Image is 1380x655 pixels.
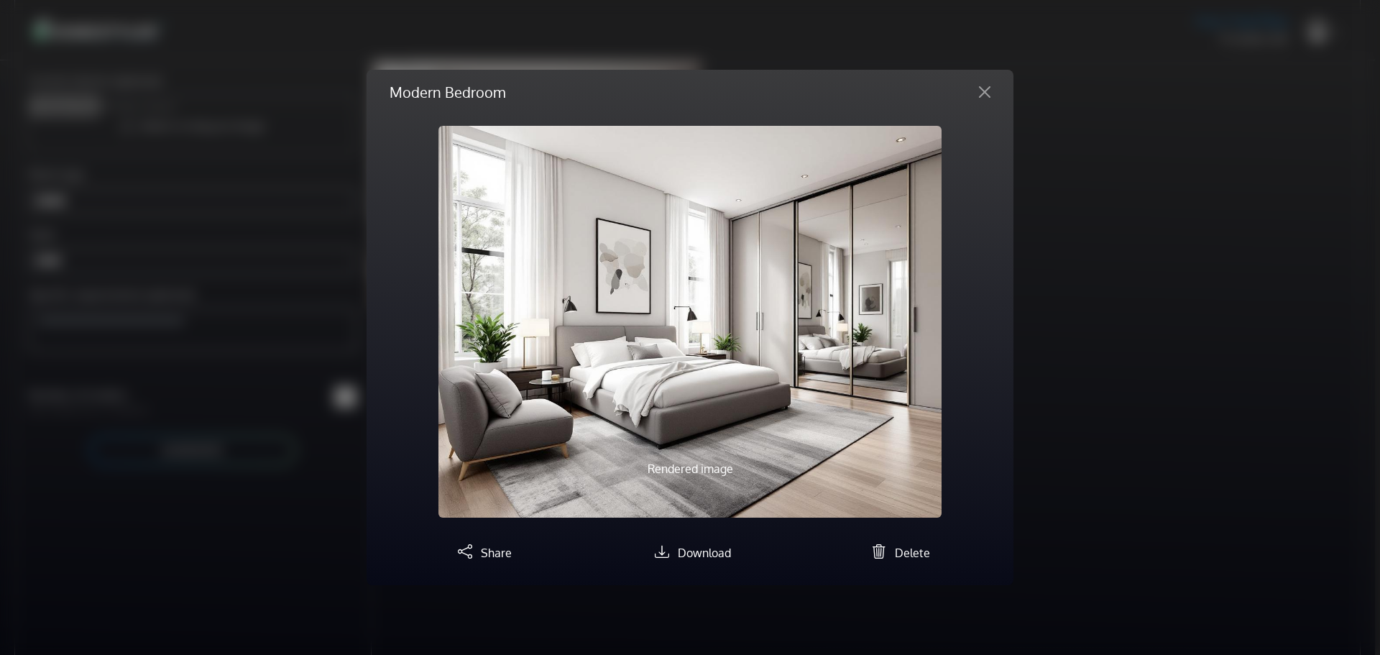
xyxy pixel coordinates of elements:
[390,81,505,103] h5: Modern Bedroom
[438,126,942,517] img: homestyler-20250820-1-ghd3cn.jpg
[678,546,731,560] span: Download
[649,546,731,560] a: Download
[967,81,1002,104] button: Close
[514,460,866,477] p: Rendered image
[866,541,930,562] button: Delete
[481,546,512,560] span: Share
[895,546,930,560] span: Delete
[452,546,512,560] a: Share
